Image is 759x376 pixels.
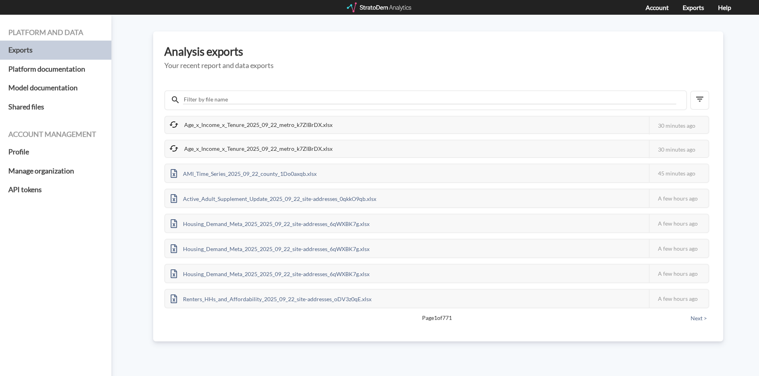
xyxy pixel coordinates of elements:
[649,265,708,282] div: A few hours ago
[8,180,103,199] a: API tokens
[165,269,375,276] a: Housing_Demand_Meta_2025_2025_09_22_site-addresses_6qWXBK7g.xlsx
[649,214,708,232] div: A few hours ago
[649,240,708,257] div: A few hours ago
[165,290,377,308] div: Renters_HHs_and_Affordability_2025_09_22_site-addresses_oDV3z0qE.xlsx
[8,29,103,37] h4: Platform and data
[649,117,708,134] div: 30 minutes ago
[165,169,322,176] a: AMI_Time_Series_2025_09_22_county_1Do0axqb.xlsx
[165,164,322,182] div: AMI_Time_Series_2025_09_22_county_1Do0axqb.xlsx
[8,97,103,117] a: Shared files
[8,78,103,97] a: Model documentation
[165,140,338,157] div: Age_x_Income_x_Tenure_2025_09_22_metro_k7ZlBrDX.xlsx
[8,60,103,79] a: Platform documentation
[649,290,708,308] div: A few hours ago
[165,189,382,207] div: Active_Adult_Supplement_Update_2025_09_22_site-addresses_0qkkO9qb.xlsx
[649,164,708,182] div: 45 minutes ago
[688,314,709,323] button: Next >
[165,265,375,282] div: Housing_Demand_Meta_2025_2025_09_22_site-addresses_6qWXBK7g.xlsx
[164,62,712,70] h5: Your recent report and data exports
[192,314,681,322] span: Page 1 of 771
[165,117,338,133] div: Age_x_Income_x_Tenure_2025_09_22_metro_k7ZlBrDX.xlsx
[165,194,382,201] a: Active_Adult_Supplement_Update_2025_09_22_site-addresses_0qkkO9qb.xlsx
[165,219,375,226] a: Housing_Demand_Meta_2025_2025_09_22_site-addresses_6qWXBK7g.xlsx
[165,240,375,257] div: Housing_Demand_Meta_2025_2025_09_22_site-addresses_6qWXBK7g.xlsx
[646,4,669,11] a: Account
[8,41,103,60] a: Exports
[165,214,375,232] div: Housing_Demand_Meta_2025_2025_09_22_site-addresses_6qWXBK7g.xlsx
[649,189,708,207] div: A few hours ago
[649,140,708,158] div: 30 minutes ago
[683,4,704,11] a: Exports
[8,142,103,162] a: Profile
[183,95,676,104] input: Filter by file name
[165,244,375,251] a: Housing_Demand_Meta_2025_2025_09_22_site-addresses_6qWXBK7g.xlsx
[8,131,103,138] h4: Account management
[8,162,103,181] a: Manage organization
[165,294,377,301] a: Renters_HHs_and_Affordability_2025_09_22_site-addresses_oDV3z0qE.xlsx
[718,4,731,11] a: Help
[164,45,712,58] h3: Analysis exports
